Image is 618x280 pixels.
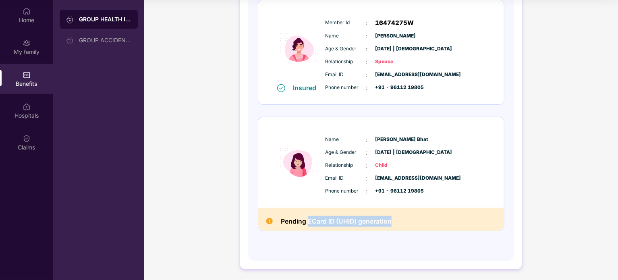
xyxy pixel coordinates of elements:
img: svg+xml;base64,PHN2ZyBpZD0iQ2xhaW0iIHhtbG5zPSJodHRwOi8vd3d3LnczLm9yZy8yMDAwL3N2ZyIgd2lkdGg9IjIwIi... [23,135,31,143]
span: : [366,187,367,196]
span: Relationship [326,162,366,169]
img: svg+xml;base64,PHN2ZyBpZD0iSG9zcGl0YWxzIiB4bWxucz0iaHR0cDovL3d3dy53My5vcmcvMjAwMC9zdmciIHdpZHRoPS... [23,103,31,111]
span: Phone number [326,84,366,91]
span: : [366,174,367,183]
img: svg+xml;base64,PHN2ZyB4bWxucz0iaHR0cDovL3d3dy53My5vcmcvMjAwMC9zdmciIHdpZHRoPSIxNiIgaGVpZ2h0PSIxNi... [277,84,285,92]
span: : [366,32,367,41]
div: GROUP ACCIDENTAL INSURANCE [79,37,131,44]
img: svg+xml;base64,PHN2ZyB3aWR0aD0iMjAiIGhlaWdodD0iMjAiIHZpZXdCb3g9IjAgMCAyMCAyMCIgZmlsbD0ibm9uZSIgeG... [66,37,74,45]
span: Child [375,162,416,169]
img: svg+xml;base64,PHN2ZyB3aWR0aD0iMjAiIGhlaWdodD0iMjAiIHZpZXdCb3g9IjAgMCAyMCAyMCIgZmlsbD0ibm9uZSIgeG... [23,39,31,47]
span: : [366,135,367,144]
span: Email ID [326,174,366,182]
span: Age & Gender [326,45,366,53]
span: : [366,83,367,92]
span: [DATE] | [DEMOGRAPHIC_DATA] [375,149,416,156]
span: Phone number [326,187,366,195]
span: Spouse [375,58,416,66]
span: Email ID [326,71,366,79]
img: Pending [266,218,273,224]
div: GROUP HEALTH INSURANCE [79,15,131,23]
span: [DATE] | [DEMOGRAPHIC_DATA] [375,45,416,53]
span: : [366,148,367,157]
span: Name [326,32,366,40]
span: [EMAIL_ADDRESS][DOMAIN_NAME] [375,174,416,182]
img: svg+xml;base64,PHN2ZyBpZD0iSG9tZSIgeG1sbnM9Imh0dHA6Ly93d3cudzMub3JnLzIwMDAvc3ZnIiB3aWR0aD0iMjAiIG... [23,7,31,15]
img: svg+xml;base64,PHN2ZyBpZD0iQmVuZWZpdHMiIHhtbG5zPSJodHRwOi8vd3d3LnczLm9yZy8yMDAwL3N2ZyIgd2lkdGg9Ij... [23,71,31,79]
img: svg+xml;base64,PHN2ZyB3aWR0aD0iMjAiIGhlaWdodD0iMjAiIHZpZXdCb3g9IjAgMCAyMCAyMCIgZmlsbD0ibm9uZSIgeG... [66,16,74,24]
span: : [366,19,367,27]
span: Name [326,136,366,143]
span: +91 - 96112 19805 [375,187,416,195]
span: Relationship [326,58,366,66]
span: [PERSON_NAME] [375,32,416,40]
span: : [366,45,367,54]
span: [EMAIL_ADDRESS][DOMAIN_NAME] [375,71,416,79]
span: : [366,161,367,170]
div: Insured [293,84,321,92]
span: : [366,71,367,79]
span: Member Id [326,19,366,27]
img: icon [275,12,324,83]
span: Age & Gender [326,149,366,156]
h2: Pending ECard ID (UHID) generation [281,216,392,227]
img: icon [275,127,324,198]
span: : [366,58,367,66]
span: [PERSON_NAME] Bhat [375,136,416,143]
span: 16474275W [375,18,414,28]
span: +91 - 96112 19805 [375,84,416,91]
